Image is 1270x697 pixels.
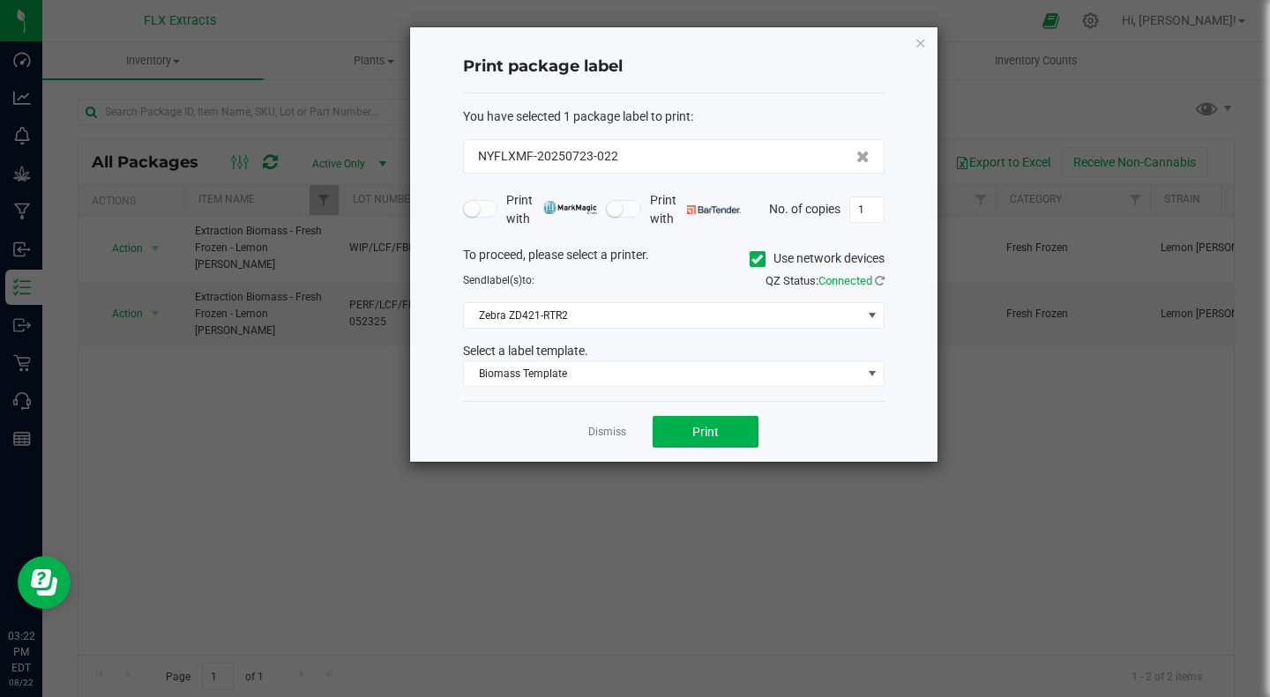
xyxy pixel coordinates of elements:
span: QZ Status: [766,274,885,287]
span: Print [692,425,719,439]
iframe: Resource center [18,556,71,609]
label: Use network devices [750,249,885,268]
span: NYFLXMF-20250723-022 [478,147,618,166]
img: mark_magic_cybra.png [543,201,597,214]
span: No. of copies [769,201,840,215]
div: Select a label template. [450,342,898,360]
span: Print with [650,191,741,228]
div: To proceed, please select a printer. [450,246,898,272]
span: You have selected 1 package label to print [463,109,691,123]
span: label(s) [487,274,522,286]
button: Print [653,416,758,448]
img: bartender.png [687,205,741,214]
span: Zebra ZD421-RTR2 [464,303,862,328]
div: : [463,108,885,126]
span: Print with [506,191,597,228]
span: Send to: [463,274,534,286]
h4: Print package label [463,56,885,78]
span: Connected [818,274,872,287]
span: Biomass Template [464,361,862,386]
a: Dismiss [588,425,626,440]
